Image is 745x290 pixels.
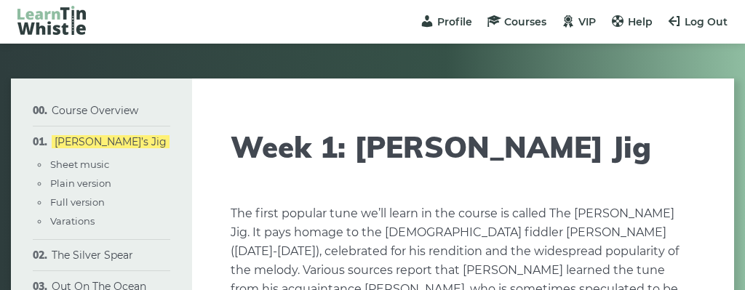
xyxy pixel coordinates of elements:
a: Log Out [667,15,728,28]
a: Sheet music [50,158,109,170]
img: LearnTinWhistle.com [17,6,86,35]
a: Help [610,15,653,28]
a: Full version [50,196,105,208]
a: The Silver Spear [52,249,133,262]
a: [PERSON_NAME]’s Jig [52,135,170,148]
a: Course Overview [52,104,138,117]
span: Profile [437,15,472,28]
a: Courses [487,15,546,28]
span: Courses [504,15,546,28]
span: Log Out [685,15,728,28]
a: Profile [420,15,472,28]
a: VIP [561,15,596,28]
span: Help [628,15,653,28]
h1: Week 1: [PERSON_NAME] Jig [231,129,695,164]
span: VIP [578,15,596,28]
a: Varations [50,215,95,227]
a: Plain version [50,177,111,189]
